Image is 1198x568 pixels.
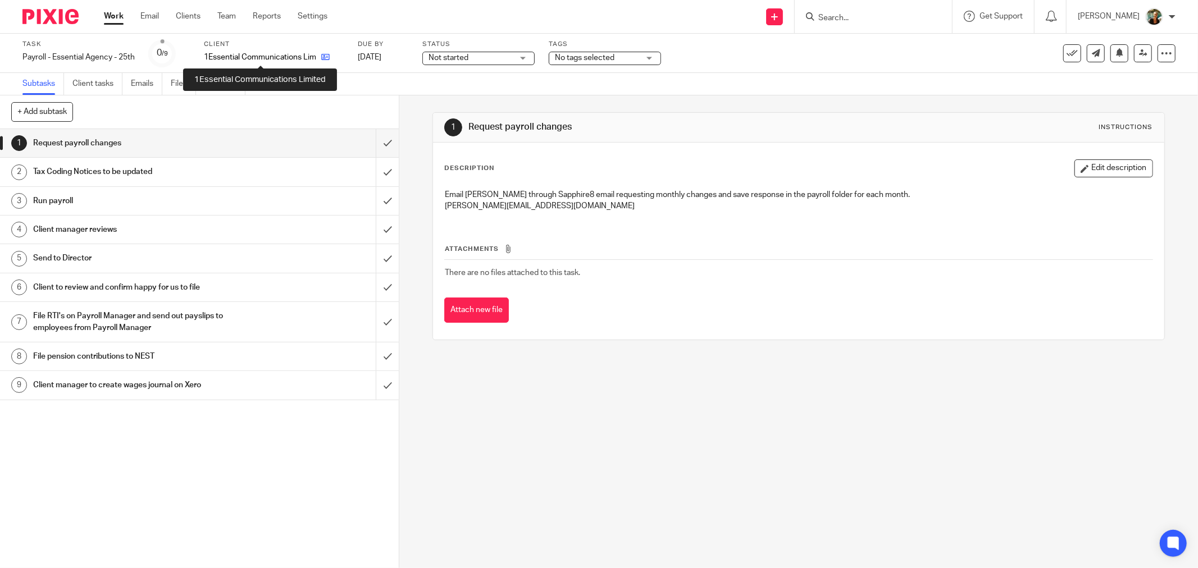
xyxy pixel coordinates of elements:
[253,11,281,22] a: Reports
[1074,159,1153,177] button: Edit description
[11,280,27,295] div: 6
[33,135,254,152] h1: Request payroll changes
[445,269,580,277] span: There are no files attached to this task.
[11,314,27,330] div: 7
[11,377,27,393] div: 9
[33,163,254,180] h1: Tax Coding Notices to be updated
[162,51,168,57] small: /9
[33,308,254,336] h1: File RTI's on Payroll Manager and send out payslips to employees from Payroll Manager
[33,279,254,296] h1: Client to review and confirm happy for us to file
[11,102,73,121] button: + Add subtask
[204,73,245,95] a: Notes (0)
[422,40,535,49] label: Status
[254,73,297,95] a: Audit logs
[131,73,162,95] a: Emails
[444,297,509,323] button: Attach new file
[22,52,135,63] div: Payroll - Essential Agency - 25th
[11,349,27,364] div: 8
[445,200,1153,212] p: [PERSON_NAME][EMAIL_ADDRESS][DOMAIN_NAME]
[980,12,1023,20] span: Get Support
[204,40,344,49] label: Client
[104,11,124,22] a: Work
[140,11,159,22] a: Email
[217,11,236,22] a: Team
[817,13,918,24] input: Search
[22,73,64,95] a: Subtasks
[429,54,468,62] span: Not started
[33,348,254,365] h1: File pension contributions to NEST
[22,9,79,24] img: Pixie
[298,11,327,22] a: Settings
[11,193,27,209] div: 3
[468,121,823,133] h1: Request payroll changes
[445,246,499,252] span: Attachments
[22,40,135,49] label: Task
[11,222,27,237] div: 4
[33,250,254,267] h1: Send to Director
[358,40,408,49] label: Due by
[157,47,168,59] div: 0
[33,221,254,238] h1: Client manager reviews
[176,11,201,22] a: Clients
[445,189,1153,200] p: Email [PERSON_NAME] through Sapphire8 email requesting monthly changes and save response in the p...
[1078,11,1140,22] p: [PERSON_NAME]
[444,118,462,136] div: 1
[33,377,254,393] h1: Client manager to create wages journal on Xero
[1145,8,1163,26] img: Photo2.jpg
[11,135,27,151] div: 1
[33,193,254,209] h1: Run payroll
[549,40,661,49] label: Tags
[358,53,381,61] span: [DATE]
[555,54,614,62] span: No tags selected
[11,164,27,180] div: 2
[11,251,27,267] div: 5
[204,52,316,63] p: 1Essential Communications Limited
[72,73,122,95] a: Client tasks
[171,73,196,95] a: Files
[1099,123,1153,132] div: Instructions
[444,164,494,173] p: Description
